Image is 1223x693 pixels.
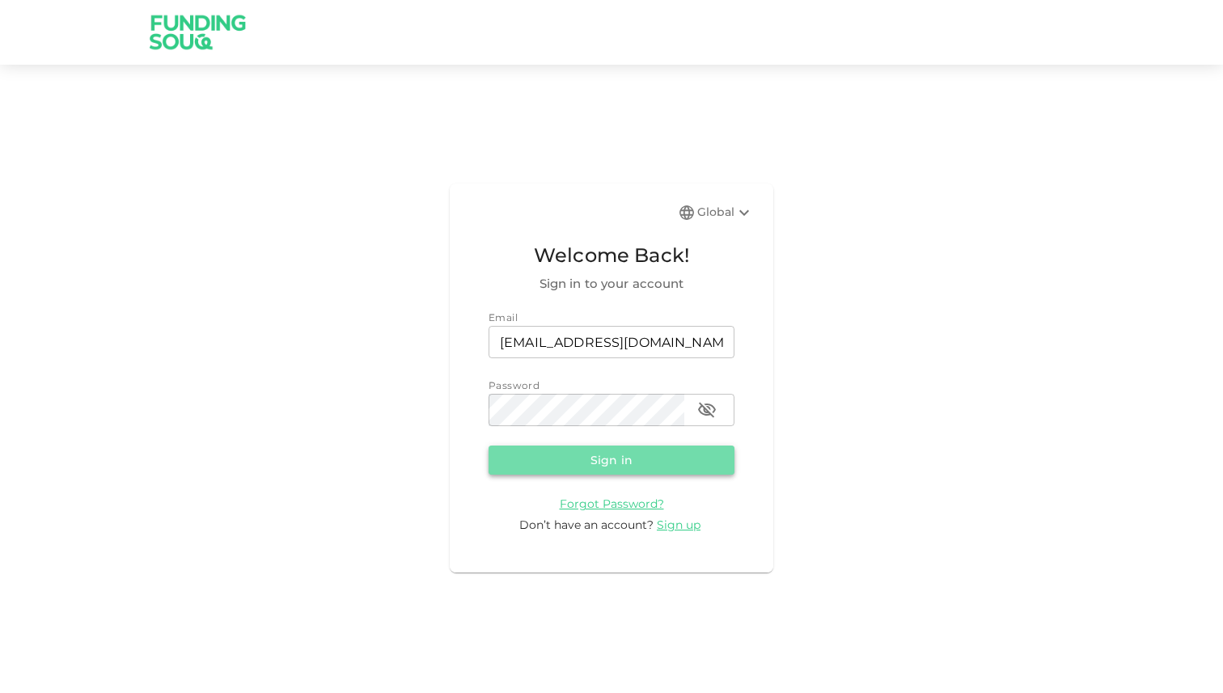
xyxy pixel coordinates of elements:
span: Email [489,311,518,323]
input: password [489,394,684,426]
span: Forgot Password? [560,497,664,511]
span: Sign up [657,518,700,532]
span: Sign in to your account [489,274,734,294]
span: Don’t have an account? [519,518,654,532]
input: email [489,326,734,358]
button: Sign in [489,446,734,475]
span: Welcome Back! [489,240,734,271]
div: Global [697,203,754,222]
a: Forgot Password? [560,496,664,511]
span: Password [489,379,540,391]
